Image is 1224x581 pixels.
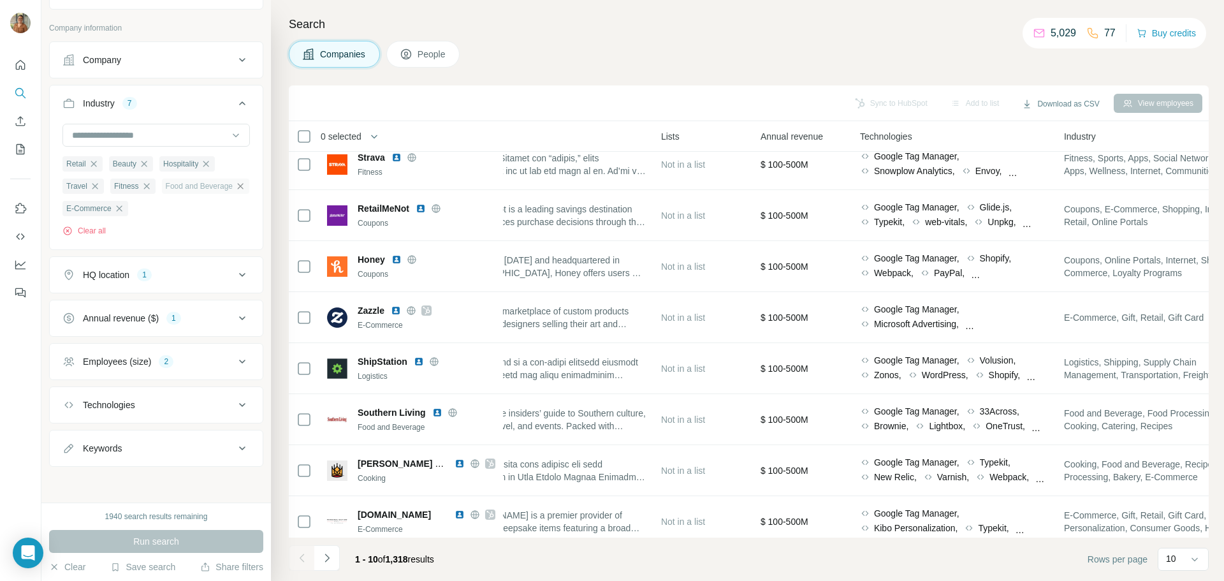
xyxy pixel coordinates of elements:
[50,88,263,124] button: Industry7
[49,22,263,34] p: Company information
[83,312,159,325] div: Annual revenue ($)
[761,313,808,323] span: $ 100-500M
[355,554,378,564] span: 1 - 10
[50,303,263,334] button: Annual revenue ($)1
[166,180,233,192] span: Food and Beverage
[50,433,263,464] button: Keywords
[455,510,465,520] img: LinkedIn logo
[761,415,808,425] span: $ 100-500M
[358,422,495,433] div: Food and Beverage
[457,356,646,381] span: LoreMipsumd si a con-adipi elitsedd eiusmodt inci utlaboreetd mag aliqu enimadminim veniamq nos e...
[122,98,137,109] div: 7
[1013,94,1108,114] button: Download as CSV
[1051,26,1076,41] p: 5,029
[761,159,808,170] span: $ 100-500M
[980,405,1019,418] span: 33Across,
[661,130,680,143] span: Lists
[66,158,86,170] span: Retail
[661,415,705,425] span: Not in a list
[874,522,958,534] span: Kibo Personalization,
[985,267,1036,279] span: Animate.css,
[874,150,959,163] span: Google Tag Manager,
[50,260,263,290] button: HQ location1
[386,554,408,564] span: 1,318
[989,369,1021,381] span: Shopify,
[314,545,340,571] button: Navigate to next page
[10,13,31,33] img: Avatar
[50,346,263,377] button: Employees (size)2
[922,369,968,381] span: WordPress,
[874,216,905,228] span: Typekit,
[432,408,442,418] img: LinkedIn logo
[874,405,959,418] span: Google Tag Manager,
[978,522,1009,534] span: Typekit,
[110,561,175,573] button: Save search
[166,313,181,324] div: 1
[980,354,1016,367] span: Volusion,
[66,180,87,192] span: Travel
[83,442,122,455] div: Keywords
[358,459,508,469] span: [PERSON_NAME] Baking Company
[1088,553,1147,566] span: Rows per page
[358,253,385,266] span: Honey
[761,517,808,527] span: $ 100-500M
[289,15,1209,33] h4: Search
[327,409,347,430] img: Logo of Southern Living
[66,203,112,214] span: E-Commerce
[327,307,347,328] img: Logo of Zazzle
[761,466,808,476] span: $ 100-500M
[358,151,385,164] span: Strava
[661,364,705,374] span: Not in a list
[1104,26,1116,41] p: 77
[874,252,959,265] span: Google Tag Manager,
[987,216,1016,228] span: Unpkg,
[1064,130,1096,143] span: Industry
[975,165,1002,177] span: Envoy,
[661,517,705,527] span: Not in a list
[327,358,347,379] img: Logo of ShipStation
[391,254,402,265] img: LinkedIn logo
[358,320,495,331] div: E-Commerce
[1137,24,1196,42] button: Buy credits
[874,456,959,469] span: Google Tag Manager,
[50,45,263,75] button: Company
[761,364,808,374] span: $ 100-500M
[83,268,129,281] div: HQ location
[163,158,198,170] span: Hospitality
[10,110,31,133] button: Enrich CSV
[980,201,1012,214] span: Glide.js,
[10,197,31,220] button: Use Surfe on LinkedIn
[1166,552,1176,565] p: 10
[10,82,31,105] button: Search
[83,355,151,368] div: Employees (size)
[980,456,1010,469] span: Typekit,
[874,471,917,483] span: New Relic,
[874,354,959,367] span: Google Tag Manager,
[13,538,43,568] div: Open Intercom Messenger
[358,524,495,535] div: E-Commerce
[1064,311,1204,324] span: E-Commerce, Gift, Retail, Gift Card
[761,210,808,221] span: $ 100-500M
[661,261,705,272] span: Not in a list
[50,390,263,420] button: Technologies
[416,203,426,214] img: LinkedIn logo
[391,305,401,316] img: LinkedIn logo
[358,304,384,317] span: Zazzle
[457,203,646,228] span: RetailMeNot is a leading savings destination that influences purchase decisions through the power...
[418,48,447,61] span: People
[200,561,263,573] button: Share filters
[937,471,969,483] span: Varnish,
[457,305,646,330] span: Zazzle is a marketplace of custom products created by designers selling their art and makers show...
[874,267,914,279] span: Webpack,
[455,459,465,469] img: LinkedIn logo
[113,158,136,170] span: Beauty
[49,561,85,573] button: Clear
[391,152,402,163] img: LinkedIn logo
[989,471,1029,483] span: Webpack,
[929,420,965,432] span: Lightbox,
[761,130,823,143] span: Annual revenue
[358,510,431,520] span: [DOMAIN_NAME]
[457,254,646,279] span: Founded in [DATE] and headquartered in [GEOGRAPHIC_DATA], Honey offers users a smarter way to sho...
[860,130,912,143] span: Technologies
[159,356,173,367] div: 2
